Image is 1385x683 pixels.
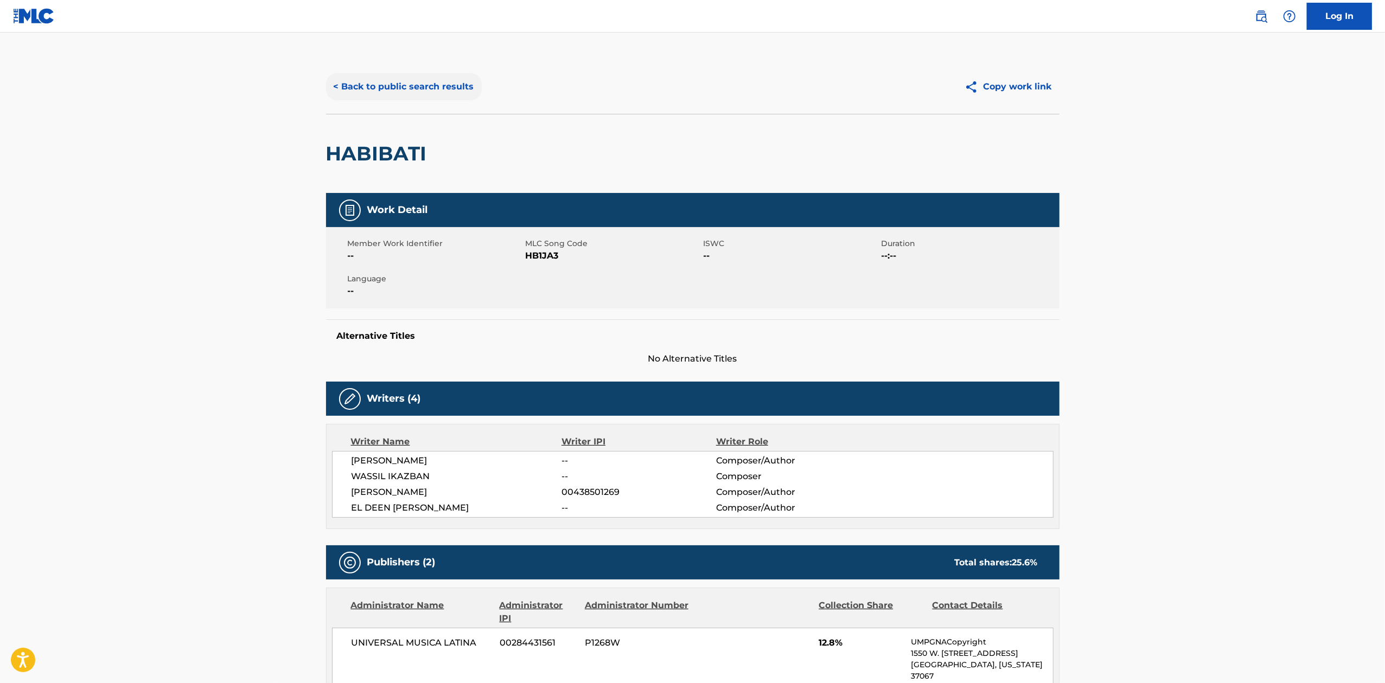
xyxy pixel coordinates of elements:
span: Duration [882,238,1057,249]
span: P1268W [585,636,690,649]
a: Public Search [1250,5,1272,27]
h5: Writers (4) [367,392,421,405]
div: Total shares: [955,556,1038,569]
a: Log In [1307,3,1372,30]
div: Writer IPI [561,435,716,448]
span: MLC Song Code [526,238,701,249]
h5: Publishers (2) [367,556,436,569]
h5: Work Detail [367,204,428,216]
p: [GEOGRAPHIC_DATA], [US_STATE] 37067 [911,659,1052,682]
span: -- [561,501,716,514]
button: Copy work link [957,73,1060,100]
span: ISWC [704,238,879,249]
span: [PERSON_NAME] [352,486,562,499]
div: Administrator Number [585,599,690,625]
span: -- [348,285,523,298]
span: EL DEEN [PERSON_NAME] [352,501,562,514]
span: Member Work Identifier [348,238,523,249]
span: 25.6 % [1012,557,1038,568]
span: [PERSON_NAME] [352,454,562,467]
span: HB1JA3 [526,249,701,262]
span: Composer [716,470,857,483]
img: search [1255,10,1268,23]
span: 12.8% [819,636,903,649]
span: -- [561,470,716,483]
span: Composer/Author [716,454,857,467]
span: Language [348,273,523,285]
div: Administrator Name [351,599,492,625]
h2: HABIBATI [326,141,432,166]
span: No Alternative Titles [326,352,1060,365]
div: Administrator IPI [500,599,577,625]
span: 00284431561 [500,636,577,649]
span: Composer/Author [716,486,857,499]
div: Help [1279,5,1300,27]
img: Copy work link [965,80,984,94]
img: Writers [343,392,356,405]
button: < Back to public search results [326,73,482,100]
span: Composer/Author [716,501,857,514]
img: Work Detail [343,204,356,217]
span: 00438501269 [561,486,716,499]
div: Collection Share [819,599,924,625]
div: Writer Name [351,435,562,448]
img: Publishers [343,556,356,569]
div: Contact Details [933,599,1038,625]
iframe: Chat Widget [1331,631,1385,683]
p: UMPGNACopyright [911,636,1052,648]
span: UNIVERSAL MUSICA LATINA [352,636,492,649]
h5: Alternative Titles [337,331,1049,341]
span: -- [561,454,716,467]
span: -- [348,249,523,262]
span: --:-- [882,249,1057,262]
img: help [1283,10,1296,23]
span: WASSIL IKAZBAN [352,470,562,483]
span: -- [704,249,879,262]
img: MLC Logo [13,8,55,24]
div: Writer Role [716,435,857,448]
p: 1550 W. [STREET_ADDRESS] [911,648,1052,659]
